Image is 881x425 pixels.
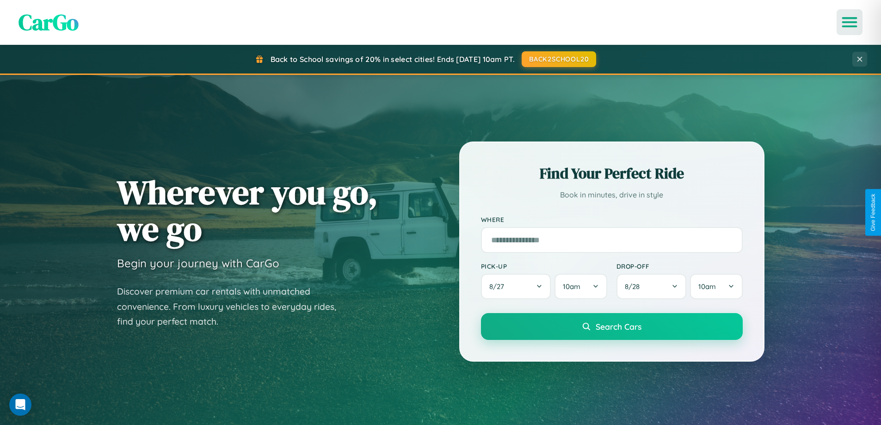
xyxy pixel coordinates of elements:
button: Open menu [837,9,863,35]
button: 10am [554,274,607,299]
button: BACK2SCHOOL20 [522,51,596,67]
h2: Find Your Perfect Ride [481,163,743,184]
span: Back to School savings of 20% in select cities! Ends [DATE] 10am PT. [271,55,515,64]
label: Where [481,216,743,223]
span: 8 / 28 [625,282,644,291]
div: Give Feedback [870,194,876,231]
label: Pick-up [481,262,607,270]
span: 8 / 27 [489,282,509,291]
button: 8/27 [481,274,551,299]
label: Drop-off [616,262,743,270]
p: Discover premium car rentals with unmatched convenience. From luxury vehicles to everyday rides, ... [117,284,348,329]
span: CarGo [18,7,79,37]
span: 10am [698,282,716,291]
h3: Begin your journey with CarGo [117,256,279,270]
span: 10am [563,282,580,291]
button: Search Cars [481,313,743,340]
span: Search Cars [596,321,641,332]
h1: Wherever you go, we go [117,174,378,247]
button: 8/28 [616,274,687,299]
div: Open Intercom Messenger [9,394,31,416]
button: 10am [690,274,742,299]
p: Book in minutes, drive in style [481,188,743,202]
